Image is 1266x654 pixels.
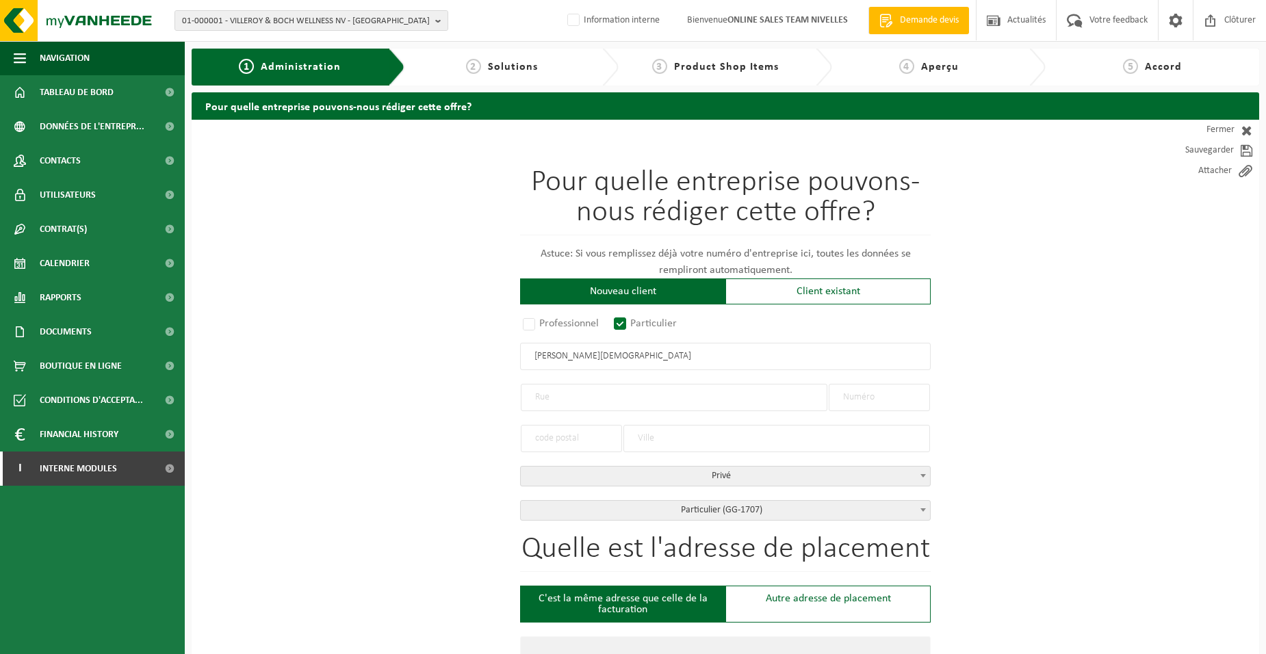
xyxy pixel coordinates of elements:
div: Autre adresse de placement [725,586,931,623]
span: Boutique en ligne [40,349,122,383]
a: 3Product Shop Items [625,59,805,75]
p: Astuce: Si vous remplissez déjà votre numéro d'entreprise ici, toutes les données se rempliront a... [520,246,931,278]
span: I [14,452,26,486]
span: Privé [520,466,931,486]
input: code postal [521,425,622,452]
span: 4 [899,59,914,74]
span: Particulier (GG-1707) [521,501,930,520]
span: Utilisateurs [40,178,96,212]
label: Professionnel [520,314,603,333]
span: Contacts [40,144,81,178]
span: Demande devis [896,14,962,27]
h1: Quelle est l'adresse de placement [520,534,931,572]
span: 1 [239,59,254,74]
span: Données de l'entrepr... [40,109,144,144]
div: Client existant [725,278,931,304]
span: Solutions [488,62,538,73]
a: Demande devis [868,7,969,34]
label: Information interne [565,10,660,31]
input: Numéro [829,384,930,411]
span: Product Shop Items [674,62,779,73]
span: Financial History [40,417,118,452]
a: Sauvegarder [1136,140,1259,161]
div: Nouveau client [520,278,725,304]
button: 01-000001 - VILLEROY & BOCH WELLNESS NV - [GEOGRAPHIC_DATA] [175,10,448,31]
a: Attacher [1136,161,1259,181]
span: Accord [1145,62,1182,73]
a: 2Solutions [412,59,591,75]
span: Rapports [40,280,81,315]
span: Privé [521,467,930,486]
span: 2 [466,59,481,74]
span: Administration [261,62,341,73]
strong: ONLINE SALES TEAM NIVELLES [727,15,848,25]
span: Documents [40,315,92,349]
h2: Pour quelle entreprise pouvons-nous rédiger cette offre? [192,92,1259,119]
span: Interne modules [40,452,117,486]
span: 01-000001 - VILLEROY & BOCH WELLNESS NV - [GEOGRAPHIC_DATA] [182,11,430,31]
span: Calendrier [40,246,90,280]
span: Navigation [40,41,90,75]
input: Nom [520,343,931,370]
span: Conditions d'accepta... [40,383,143,417]
span: 3 [652,59,667,74]
span: Aperçu [921,62,959,73]
a: 4Aperçu [839,59,1018,75]
div: C'est la même adresse que celle de la facturation [520,586,725,623]
a: 1Administration [202,59,378,75]
span: Particulier (GG-1707) [520,500,931,521]
span: Tableau de bord [40,75,114,109]
a: Fermer [1136,120,1259,140]
span: 5 [1123,59,1138,74]
input: Ville [623,425,930,452]
h1: Pour quelle entreprise pouvons-nous rédiger cette offre? [520,168,931,235]
input: Rue [521,384,827,411]
span: Contrat(s) [40,212,87,246]
label: Particulier [611,314,681,333]
a: 5Accord [1052,59,1252,75]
